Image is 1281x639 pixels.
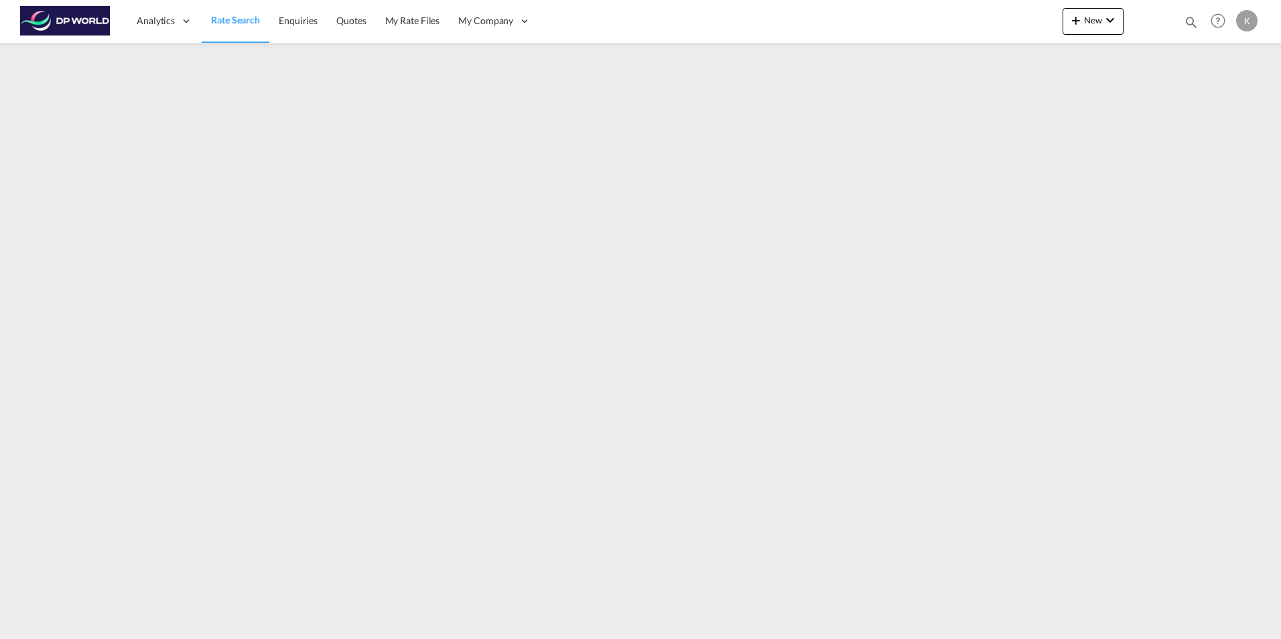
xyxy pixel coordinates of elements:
img: c08ca190194411f088ed0f3ba295208c.png [20,6,111,36]
span: Enquiries [279,15,318,26]
span: New [1068,15,1118,25]
span: My Company [458,14,513,27]
button: icon-plus 400-fgNewicon-chevron-down [1063,8,1124,35]
span: Analytics [137,14,175,27]
span: Quotes [336,15,366,26]
div: Help [1207,9,1236,33]
md-icon: icon-magnify [1184,15,1199,29]
div: K [1236,10,1258,31]
div: icon-magnify [1184,15,1199,35]
md-icon: icon-chevron-down [1102,12,1118,28]
md-icon: icon-plus 400-fg [1068,12,1084,28]
span: Help [1207,9,1229,32]
span: Rate Search [211,14,260,25]
span: My Rate Files [385,15,440,26]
